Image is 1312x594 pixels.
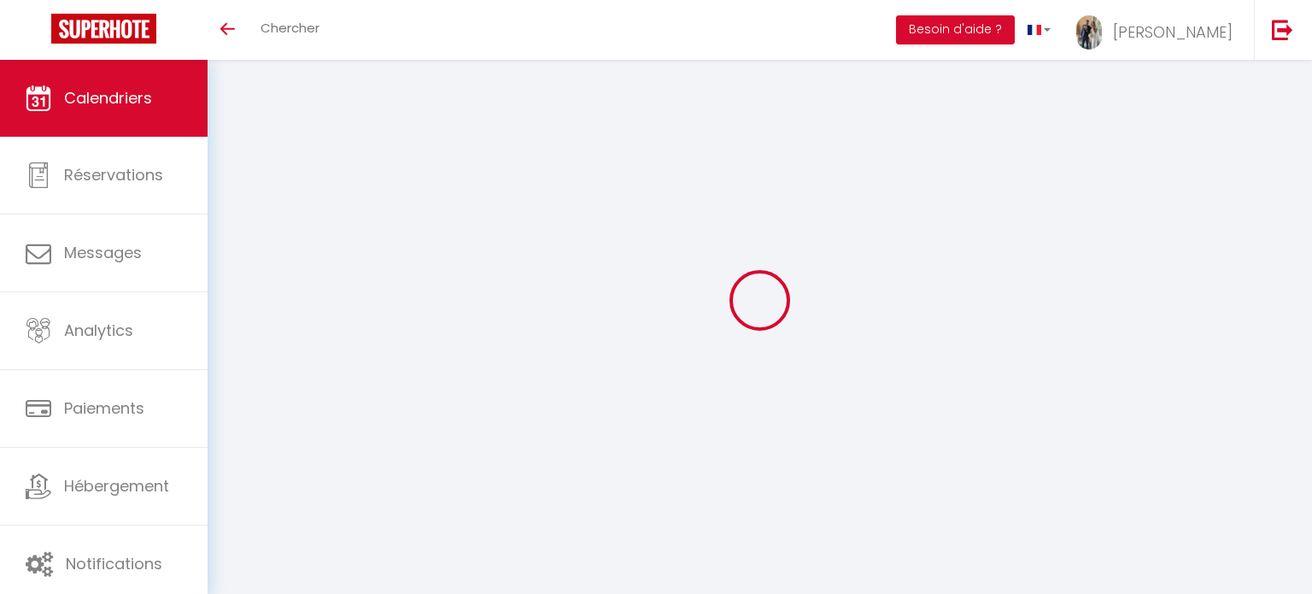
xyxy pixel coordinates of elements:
span: Messages [64,242,142,263]
img: logout [1272,19,1293,40]
span: Hébergement [64,475,169,497]
span: Chercher [261,19,319,37]
img: Super Booking [51,14,156,44]
button: Besoin d'aide ? [896,15,1015,44]
img: ... [1076,15,1102,50]
span: Réservations [64,164,163,185]
span: Analytics [64,320,133,341]
span: [PERSON_NAME] [1113,21,1233,43]
span: Paiements [64,397,144,419]
span: Notifications [66,553,162,574]
span: Calendriers [64,87,152,109]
